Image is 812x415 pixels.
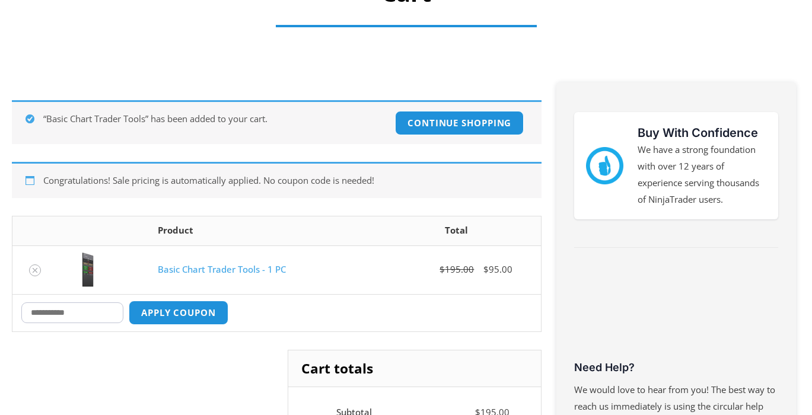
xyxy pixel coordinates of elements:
h2: Cart totals [288,350,542,387]
button: Apply coupon [129,301,228,325]
bdi: 195.00 [440,263,474,275]
span: $ [483,263,489,275]
a: Basic Chart Trader Tools - 1 PC [158,263,286,275]
div: Congratulations! Sale pricing is automatically applied. No coupon code is needed! [12,162,542,198]
h3: Buy With Confidence [638,124,766,142]
p: We have a strong foundation with over 12 years of experience serving thousands of NinjaTrader users. [638,142,766,207]
th: Total [372,216,542,245]
img: mark thumbs good 43913 | Affordable Indicators – NinjaTrader [586,147,623,184]
iframe: Customer reviews powered by Trustpilot [574,269,778,357]
img: BasicTools | Affordable Indicators – NinjaTrader [67,252,109,288]
a: Remove Basic Chart Trader Tools - 1 PC from cart [29,264,41,276]
th: Product [149,216,372,245]
span: $ [440,263,445,275]
h3: Need Help? [574,360,778,374]
bdi: 95.00 [483,263,512,275]
div: “Basic Chart Trader Tools” has been added to your cart. [12,100,542,144]
a: Continue shopping [395,111,524,135]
